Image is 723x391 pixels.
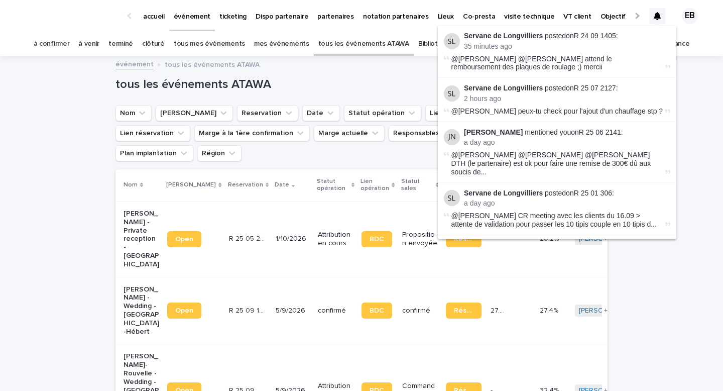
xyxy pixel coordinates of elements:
p: 5/9/2026 [276,307,310,315]
p: R 25 05 263 [229,233,267,243]
span: + 1 [604,236,610,242]
a: tous mes événements [174,32,245,56]
div: EB [682,8,698,24]
a: à venir [78,32,99,56]
p: a day ago [464,199,670,208]
img: Servane de Longvilliers [444,33,460,49]
strong: Servane de Longvilliers [464,189,543,197]
h1: tous les événements ATAWA [115,77,449,92]
button: Nom [115,105,152,121]
a: [PERSON_NAME] [579,307,634,315]
p: posted on : [464,84,670,92]
span: @[PERSON_NAME] @[PERSON_NAME] attend le remboursement des plaques de roulage ;) mercii [451,55,612,71]
p: confirmé [402,307,438,315]
a: Open [167,231,201,247]
strong: [PERSON_NAME] [464,128,523,136]
p: Statut sales [401,176,433,194]
a: R 25 06 2141 [579,128,621,136]
p: mentioned you on : [464,128,670,137]
button: Lien Stacker [156,105,233,121]
a: R 25 01 306 [574,189,612,197]
a: Réservation [446,303,481,319]
p: [PERSON_NAME] [166,179,216,190]
button: Région [197,145,242,161]
span: Open [175,236,193,243]
p: Lien opération [360,176,389,194]
span: BDC [370,236,384,243]
button: Lien opération [425,105,495,121]
span: @[PERSON_NAME] @[PERSON_NAME] @[PERSON_NAME] DTH (le partenaire) est ok pour faire une remise de ... [451,151,663,176]
a: à confirmer [34,32,70,56]
p: Reservation [228,179,263,190]
img: Servane de Longvilliers [444,85,460,102]
img: Servane de Longvilliers [444,190,460,206]
p: 1/10/2026 [276,235,310,243]
p: Date [275,179,289,190]
span: BDC [370,307,384,314]
span: @[PERSON_NAME] peux-tu check pour l'ajout d'un chauffage stp ? [451,107,663,115]
span: @[PERSON_NAME] CR meeting avec les clients du 16.09 > attente de validation pour passer les 10 ti... [451,212,663,229]
span: + 1 [604,308,610,314]
a: tous les événements ATAWA [318,32,409,56]
p: Nom [124,179,138,190]
p: Proposition envoyée [402,231,438,248]
img: Ls34BcGeRexTGTNfXpUC [20,6,117,26]
span: Open [175,307,193,314]
a: terminé [108,32,133,56]
p: 2 hours ago [464,94,670,103]
p: R 25 09 147 [229,305,267,315]
button: Marge à la 1ère confirmation [194,125,310,141]
p: 27.4% [540,305,560,315]
p: posted on : [464,32,670,40]
a: R 25 07 2127 [574,84,616,92]
button: Date [302,105,340,121]
a: BDC [361,303,392,319]
p: Attribution en cours [318,231,353,248]
button: Marge actuelle [314,125,385,141]
p: confirmé [318,307,353,315]
button: Responsables [389,125,456,141]
p: tous les événements ATAWA [165,58,260,69]
button: Reservation [237,105,298,121]
p: a day ago [464,138,670,147]
a: mes événements [254,32,309,56]
a: clôturé [142,32,165,56]
p: 35 minutes ago [464,42,670,51]
p: 27.4 % [491,305,511,315]
p: [PERSON_NAME] - Wedding - [GEOGRAPHIC_DATA]-Hébert [124,285,159,336]
strong: Servane de Longvilliers [464,84,543,92]
img: Jeanne Nogrix [444,129,460,145]
button: Lien réservation [115,125,190,141]
strong: Servane de Longvilliers [464,32,543,40]
button: Plan implantation [115,145,193,161]
a: événement [115,58,154,69]
span: Réservation [454,307,473,314]
a: R 24 09 1405 [574,32,616,40]
p: Statut opération [317,176,349,194]
p: posted on : [464,189,670,198]
p: [PERSON_NAME] - Private reception - [GEOGRAPHIC_DATA] [124,210,159,269]
a: BDC [361,231,392,247]
button: Statut opération [344,105,421,121]
a: Open [167,303,201,319]
a: Bibliothèque 3D [418,32,468,56]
